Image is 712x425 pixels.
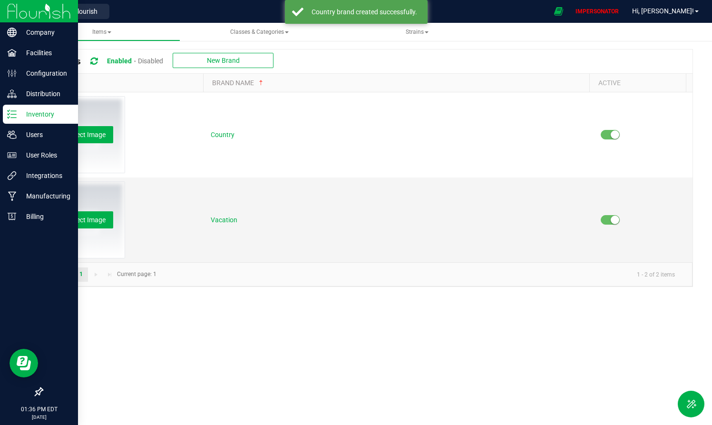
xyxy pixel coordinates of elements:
p: Integrations [17,170,74,181]
inline-svg: Facilities [7,48,17,58]
p: Inventory [17,109,74,120]
p: Distribution [17,88,74,99]
inline-svg: User Roles [7,150,17,160]
kendo-pager: Current page: 1 [42,262,692,287]
inline-svg: Company [7,28,17,37]
span: New Brand [207,57,240,64]
p: Billing [17,211,74,222]
span: Disabled [138,57,163,65]
p: Users [17,129,74,140]
inline-svg: Integrations [7,171,17,180]
a: Page 1 [74,267,88,282]
inline-svg: Users [7,130,17,139]
th: Image [42,74,203,92]
span: Country [211,129,234,140]
span: Open Ecommerce Menu [548,2,569,20]
p: [DATE] [4,414,74,421]
iframe: Resource center [10,349,38,377]
button: New Brand [173,53,273,68]
inline-svg: Billing [7,212,17,221]
span: Items [92,29,111,35]
inline-svg: Manufacturing [7,191,17,201]
p: IMPERSONATOR [572,7,623,16]
p: Configuration [17,68,74,79]
inline-svg: Distribution [7,89,17,99]
p: Company [17,27,74,38]
button: Select Image [60,211,113,228]
inline-svg: Configuration [7,69,17,78]
span: Classes & Categories [230,29,289,35]
p: Facilities [17,47,74,59]
span: Hi, [PERSON_NAME]! [632,7,694,15]
span: Enabled [107,57,132,65]
inline-svg: Inventory [7,109,17,119]
p: 01:36 PM EDT [4,405,74,414]
p: User Roles [17,149,74,161]
span: Vacation [211,215,237,225]
span: Strains [406,29,429,35]
button: Toggle Menu [678,391,704,417]
div: Brands [49,53,281,70]
a: Brand NameSortable [212,79,585,87]
span: Sortable [257,79,265,87]
button: Select Image [60,126,113,143]
p: Manufacturing [17,190,74,202]
kendo-pager-info: 1 - 2 of 2 items [162,267,683,282]
div: Country brand created successfully. [309,7,420,17]
th: Active [589,74,686,92]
